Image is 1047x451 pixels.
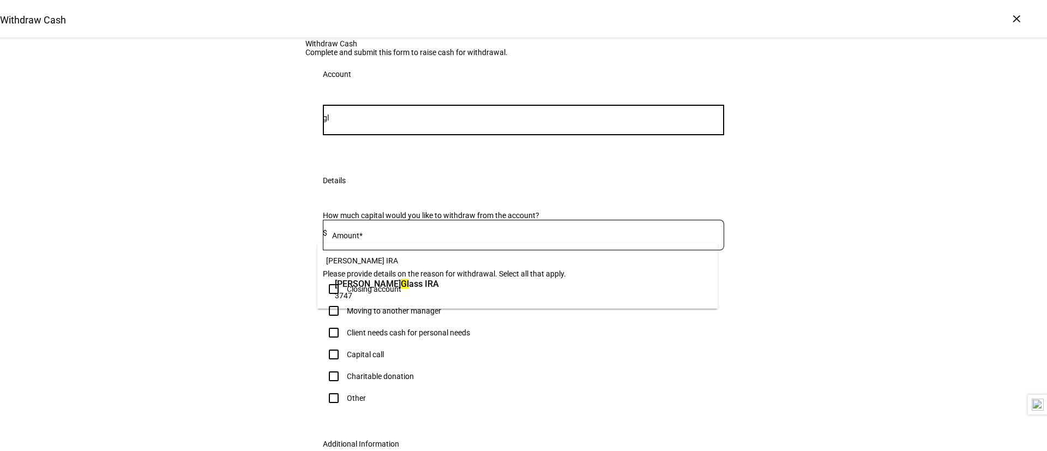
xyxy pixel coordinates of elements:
[305,48,742,57] div: Complete and submit this form to raise cash for withdrawal.
[323,113,724,122] input: Number
[347,394,366,402] div: Other
[335,278,439,290] span: [PERSON_NAME] ass IRA
[323,228,327,237] span: $
[347,328,470,337] div: Client needs cash for personal needs
[332,231,363,240] mat-label: Amount*
[347,306,441,315] div: Moving to another manager
[347,372,414,381] div: Charitable donation
[401,279,409,289] mark: Gl
[332,275,442,303] div: Michael Glass IRA
[326,256,398,265] span: [PERSON_NAME] IRA
[335,291,352,300] span: 3747
[305,39,742,48] div: Withdraw Cash
[323,440,399,448] div: Additional Information
[323,70,351,79] div: Account
[1008,10,1025,27] div: ×
[347,350,384,359] div: Capital call
[323,176,346,185] div: Details
[323,211,724,220] div: How much capital would you like to withdraw from the account?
